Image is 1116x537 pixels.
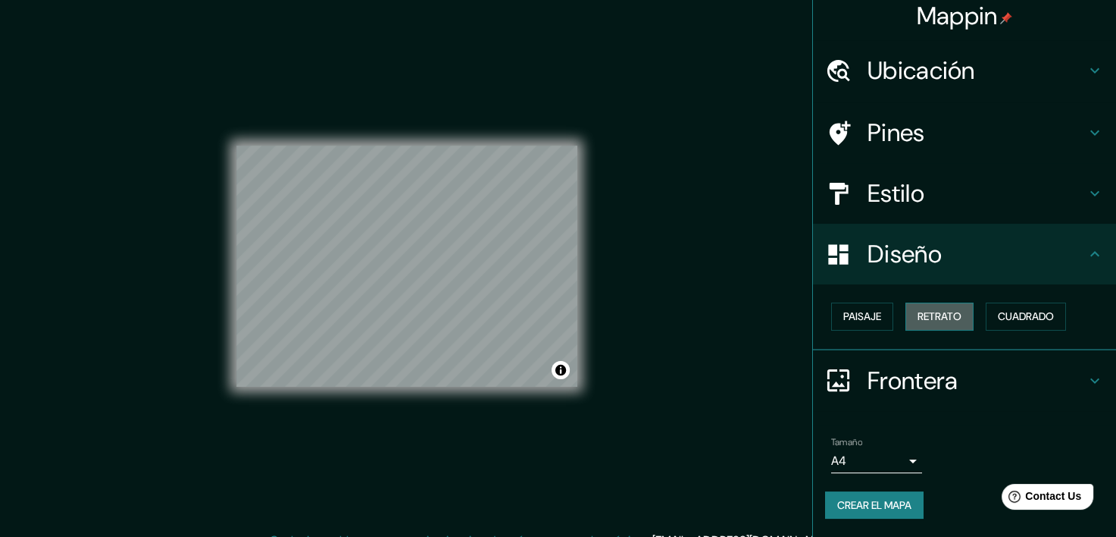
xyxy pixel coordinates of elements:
[813,40,1116,101] div: Ubicación
[867,366,1086,396] h4: Frontera
[813,350,1116,411] div: Frontera
[813,163,1116,224] div: Estilo
[236,146,577,387] canvas: Mapa
[981,478,1099,520] iframe: Help widget launcher
[813,224,1116,284] div: Diseño
[998,307,1054,326] font: Cuadrado
[867,239,1086,269] h4: Diseño
[831,449,922,473] div: A4
[1000,12,1012,24] img: pin-icon.png
[867,178,1086,209] h4: Estilo
[905,303,974,331] button: Retrato
[831,435,862,448] label: Tamaño
[552,361,570,379] button: Alternar atribución
[986,303,1066,331] button: Cuadrado
[843,307,881,326] font: Paisaje
[867,55,1086,86] h4: Ubicación
[837,496,911,515] font: Crear el mapa
[917,307,961,326] font: Retrato
[813,102,1116,163] div: Pines
[867,118,1086,148] h4: Pines
[831,303,893,331] button: Paisaje
[825,491,924,520] button: Crear el mapa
